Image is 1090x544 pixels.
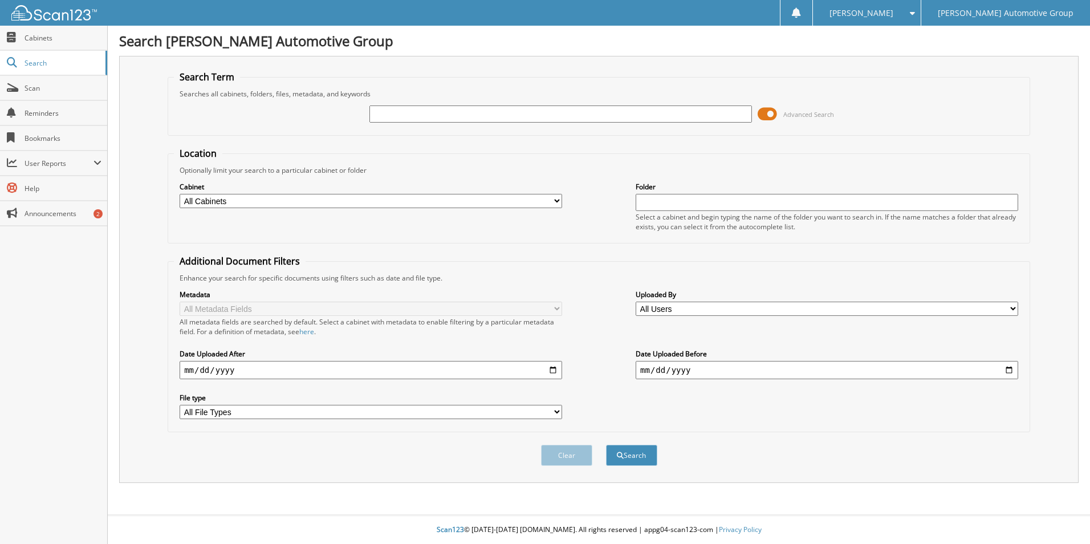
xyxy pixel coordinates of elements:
[174,273,1024,283] div: Enhance your search for specific documents using filters such as date and file type.
[541,445,592,466] button: Clear
[174,255,306,267] legend: Additional Document Filters
[180,393,562,403] label: File type
[25,133,101,143] span: Bookmarks
[11,5,97,21] img: scan123-logo-white.svg
[437,525,464,534] span: Scan123
[299,327,314,336] a: here
[25,159,93,168] span: User Reports
[25,33,101,43] span: Cabinets
[938,10,1073,17] span: [PERSON_NAME] Automotive Group
[174,89,1024,99] div: Searches all cabinets, folders, files, metadata, and keywords
[174,165,1024,175] div: Optionally limit your search to a particular cabinet or folder
[180,349,562,359] label: Date Uploaded After
[829,10,893,17] span: [PERSON_NAME]
[180,361,562,379] input: start
[174,147,222,160] legend: Location
[636,361,1018,379] input: end
[25,83,101,93] span: Scan
[636,212,1018,232] div: Select a cabinet and begin typing the name of the folder you want to search in. If the name match...
[119,31,1079,50] h1: Search [PERSON_NAME] Automotive Group
[180,290,562,299] label: Metadata
[108,516,1090,544] div: © [DATE]-[DATE] [DOMAIN_NAME]. All rights reserved | appg04-scan123-com |
[25,58,100,68] span: Search
[636,182,1018,192] label: Folder
[719,525,762,534] a: Privacy Policy
[636,290,1018,299] label: Uploaded By
[180,182,562,192] label: Cabinet
[636,349,1018,359] label: Date Uploaded Before
[25,108,101,118] span: Reminders
[783,110,834,119] span: Advanced Search
[606,445,657,466] button: Search
[174,71,240,83] legend: Search Term
[25,209,101,218] span: Announcements
[93,209,103,218] div: 2
[25,184,101,193] span: Help
[180,317,562,336] div: All metadata fields are searched by default. Select a cabinet with metadata to enable filtering b...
